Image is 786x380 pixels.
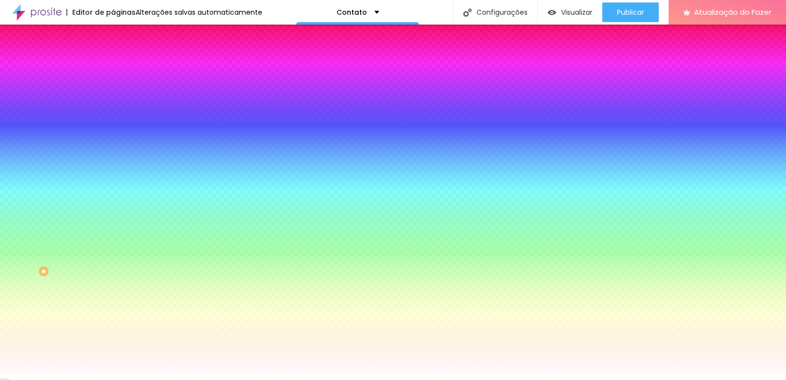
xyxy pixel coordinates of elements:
font: Atualização do Fazer [694,7,771,17]
font: Editor de páginas [72,7,136,17]
button: Publicar [602,2,659,22]
font: Alterações salvas automaticamente [136,7,262,17]
button: Visualizar [538,2,602,22]
img: view-1.svg [548,8,556,17]
font: Contato [337,7,367,17]
font: Configurações [477,7,528,17]
font: Publicar [617,7,644,17]
font: Visualizar [561,7,592,17]
img: Ícone [463,8,472,17]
